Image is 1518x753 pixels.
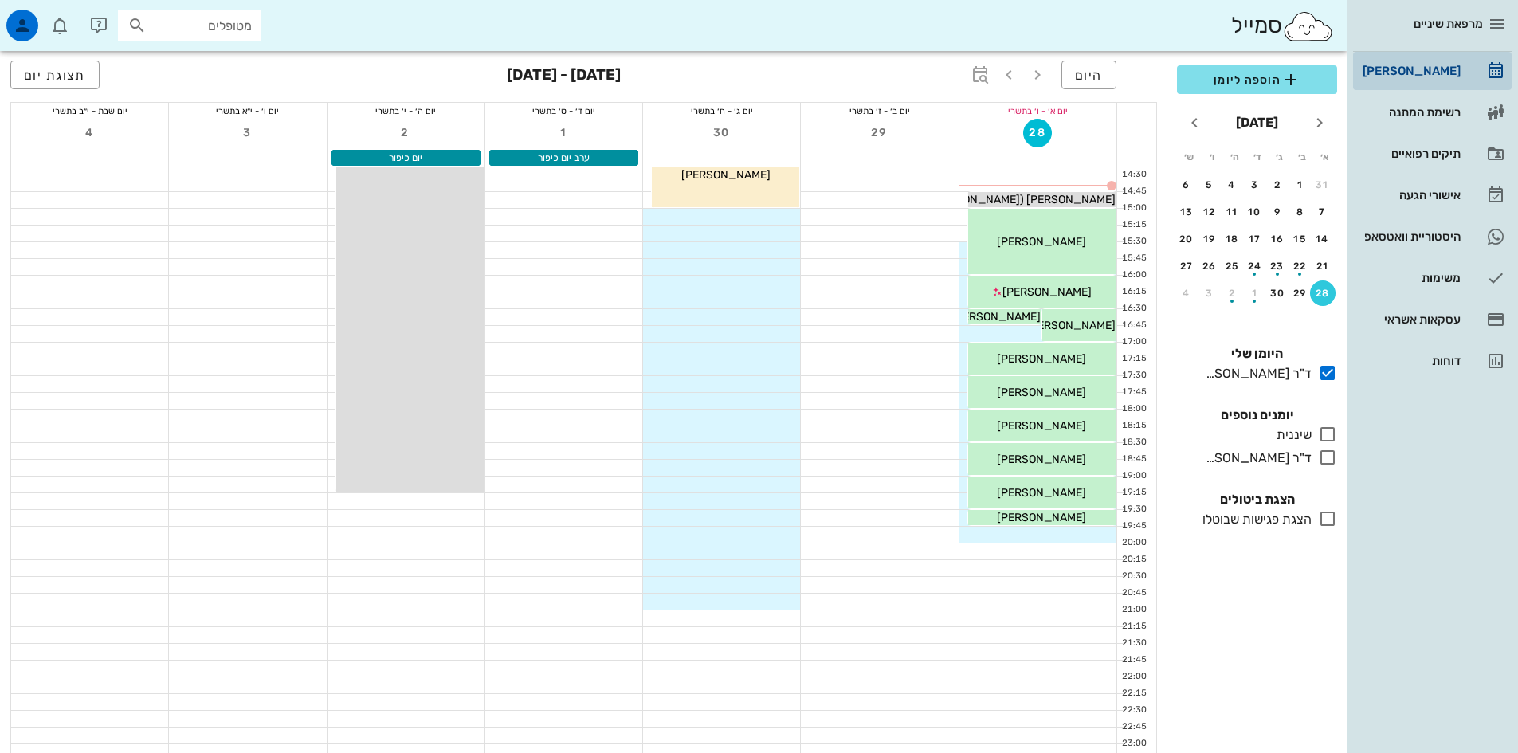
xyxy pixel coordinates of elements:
div: 21:15 [1117,620,1150,633]
div: 14:30 [1117,168,1150,182]
button: 16 [1265,226,1290,252]
div: 20 [1174,233,1199,245]
button: 6 [1174,172,1199,198]
div: [PERSON_NAME] [1359,65,1461,77]
div: 16:30 [1117,302,1150,316]
button: 1 [1242,280,1268,306]
span: [PERSON_NAME] ([PERSON_NAME]) [927,193,1116,206]
button: 23 [1265,253,1290,279]
button: 22 [1288,253,1313,279]
div: שיננית [1270,426,1312,445]
div: 15:45 [1117,252,1150,265]
div: 16:15 [1117,285,1150,299]
div: 2 [1219,288,1245,299]
img: SmileCloud logo [1282,10,1334,42]
div: 24 [1242,261,1268,272]
button: 4 [76,119,104,147]
div: 22:45 [1117,720,1150,734]
div: 18:30 [1117,436,1150,449]
a: אישורי הגעה [1353,176,1512,214]
a: רשימת המתנה [1353,93,1512,131]
div: 26 [1197,261,1222,272]
button: 4 [1219,172,1245,198]
button: 19 [1197,226,1222,252]
span: [PERSON_NAME] [951,310,1041,324]
button: 3 [233,119,262,147]
span: ערב יום כיפור [538,152,590,163]
div: תיקים רפואיים [1359,147,1461,160]
button: 29 [1288,280,1313,306]
h4: היומן שלי [1177,344,1337,363]
div: אישורי הגעה [1359,189,1461,202]
div: סמייל [1231,9,1334,43]
div: יום ו׳ - י״א בתשרי [169,103,326,119]
div: 23 [1265,261,1290,272]
div: 10 [1242,206,1268,218]
h4: הצגת ביטולים [1177,490,1337,509]
span: מרפאת שיניים [1414,17,1483,31]
button: הוספה ליומן [1177,65,1337,94]
div: 21:30 [1117,637,1150,650]
div: 15 [1288,233,1313,245]
div: 18:00 [1117,402,1150,416]
a: משימות [1353,259,1512,297]
div: 16 [1265,233,1290,245]
div: 16:45 [1117,319,1150,332]
div: 20:00 [1117,536,1150,550]
button: 2 [1265,172,1290,198]
div: 3 [1242,179,1268,190]
th: א׳ [1315,143,1336,171]
button: 3 [1242,172,1268,198]
button: 29 [865,119,894,147]
div: 28 [1310,288,1336,299]
button: תצוגת יום [10,61,100,89]
div: 2 [1265,179,1290,190]
th: ג׳ [1269,143,1290,171]
div: 15:30 [1117,235,1150,249]
a: [PERSON_NAME] [1353,52,1512,90]
button: 30 [708,119,736,147]
span: [PERSON_NAME] [997,386,1086,399]
button: 20 [1174,226,1199,252]
div: 30 [1265,288,1290,299]
button: 18 [1219,226,1245,252]
div: יום א׳ - ו׳ בתשרי [959,103,1116,119]
div: ד"ר [PERSON_NAME] [1199,449,1312,468]
span: [PERSON_NAME] [997,486,1086,500]
div: 18:45 [1117,453,1150,466]
th: ב׳ [1292,143,1312,171]
th: ו׳ [1201,143,1222,171]
button: 28 [1310,280,1336,306]
div: 8 [1288,206,1313,218]
button: 26 [1197,253,1222,279]
span: יום כיפור [389,152,422,163]
button: 2 [1219,280,1245,306]
div: יום ה׳ - י׳ בתשרי [328,103,484,119]
div: 19:45 [1117,520,1150,533]
div: 22:00 [1117,670,1150,684]
span: 1 [550,126,579,139]
button: חודש שעבר [1305,108,1334,137]
div: 16:00 [1117,269,1150,282]
div: 21:00 [1117,603,1150,617]
div: 4 [1174,288,1199,299]
div: עסקאות אשראי [1359,313,1461,326]
span: [PERSON_NAME] [997,235,1086,249]
h4: יומנים נוספים [1177,406,1337,425]
div: 19:30 [1117,503,1150,516]
button: 27 [1174,253,1199,279]
div: 22:15 [1117,687,1150,700]
div: 15:15 [1117,218,1150,232]
div: 1 [1288,179,1313,190]
div: 7 [1310,206,1336,218]
div: 1 [1242,288,1268,299]
button: 28 [1023,119,1052,147]
div: 11 [1219,206,1245,218]
div: 29 [1288,288,1313,299]
div: 17:45 [1117,386,1150,399]
button: 1 [550,119,579,147]
div: יום ג׳ - ח׳ בתשרי [643,103,800,119]
button: היום [1061,61,1116,89]
button: 24 [1242,253,1268,279]
span: [PERSON_NAME] [997,352,1086,366]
